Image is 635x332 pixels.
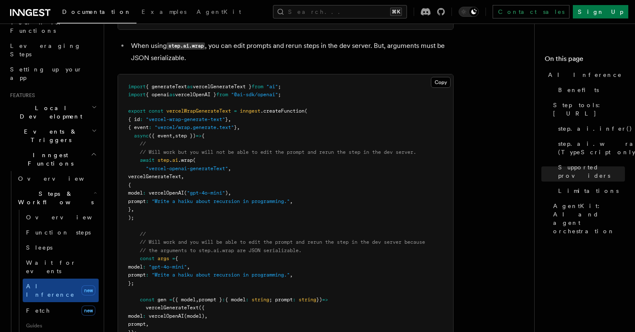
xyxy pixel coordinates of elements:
span: , [228,116,231,122]
span: model [128,264,143,270]
span: AgentKit [197,8,241,15]
span: : [293,297,296,303]
a: Contact sales [493,5,569,18]
span: prompt [128,272,146,278]
span: ; prompt [269,297,293,303]
span: import [128,84,146,90]
span: Wait for events [26,259,76,274]
span: Documentation [62,8,131,15]
span: import [128,92,146,97]
span: // [140,231,146,237]
span: ); [128,215,134,221]
span: AI Inference [26,283,75,298]
span: { model [225,297,246,303]
span: Events & Triggers [7,127,92,144]
a: Benefits [555,82,625,97]
span: vercelWrapGenerateText [166,108,231,114]
span: vercelGenerateText } [193,84,252,90]
span: vercelGenerateText [128,174,181,179]
span: new [81,285,95,295]
span: , [290,198,293,204]
span: args [157,256,169,261]
span: step [157,157,169,163]
span: Leveraging Steps [10,42,81,58]
span: Function steps [26,229,91,236]
span: } [225,116,228,122]
a: Wait for events [23,255,99,279]
span: , [172,133,175,139]
span: // the arguments to step.ai.wrap are JSON serializable. [140,248,302,253]
span: AI Inference [548,71,622,79]
span: { generateText [146,84,187,90]
span: Features [7,92,35,99]
span: from [252,84,263,90]
span: "Write a haiku about recursion in programming." [152,198,290,204]
span: Steps & Workflows [15,190,94,206]
span: Local Development [7,104,92,121]
span: Inngest Functions [7,151,91,168]
button: Search...⌘K [273,5,407,18]
span: AgentKit: AI and agent orchestration [553,202,625,235]
span: Benefits [558,86,599,94]
span: "ai" [266,84,278,90]
span: "vercel-openai-generateText" [146,166,228,171]
a: step.ai.infer() [555,121,625,136]
span: model [128,190,143,196]
a: Sign Up [573,5,628,18]
button: Steps & Workflows [15,186,99,210]
span: , [228,166,231,171]
span: step }) [175,133,196,139]
button: Copy [431,77,451,88]
span: . [169,157,172,163]
span: : [149,124,152,130]
span: , [181,174,184,179]
span: new [81,306,95,316]
span: const [140,297,155,303]
span: Overview [18,175,105,182]
span: from [216,92,228,97]
span: // Will work and you will be able to edit the prompt and rerun the step in the dev server because [140,239,425,245]
a: Examples [136,3,192,23]
a: Fetchnew [23,302,99,319]
span: Step tools: [URL] [553,101,625,118]
span: { [128,182,131,188]
span: .createFunction [260,108,304,114]
a: step.ai.wrap() (TypeScript only) [555,136,625,160]
span: Limitations [558,187,619,195]
span: : [246,297,249,303]
span: Examples [142,8,186,15]
span: = [234,108,237,114]
span: : [140,116,143,122]
span: "gpt-4o-mini" [149,264,187,270]
span: , [237,124,240,130]
span: { [202,133,205,139]
span: = [172,256,175,261]
a: Overview [15,171,99,186]
li: When using , you can edit prompts and rerun steps in the dev server. But, arguments must be JSON ... [129,40,454,64]
a: Supported providers [555,160,625,183]
span: vercelGenerateText [146,305,199,311]
span: string [299,297,316,303]
span: export [128,108,146,114]
span: const [140,256,155,261]
a: AgentKit: AI and agent orchestration [550,198,625,239]
span: : [146,272,149,278]
span: ( [304,108,307,114]
span: prompt [128,198,146,204]
a: Setting up your app [7,62,99,85]
span: }; [128,280,134,286]
span: as [169,92,175,97]
span: model [128,313,143,319]
span: async [134,133,149,139]
span: { id [128,116,140,122]
kbd: ⌘K [390,8,402,16]
a: AI Inferencenew [23,279,99,302]
span: vercelOpenAI } [175,92,216,97]
span: vercelOpenAI [149,190,184,196]
span: prompt [128,321,146,327]
span: "@ai-sdk/openai" [231,92,278,97]
h4: On this page [545,54,625,67]
span: // Will work but you will not be able to edit the prompt and rerun the step in the dev server. [140,149,416,155]
code: step.ai.wrap [167,42,205,50]
span: const [149,108,163,114]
